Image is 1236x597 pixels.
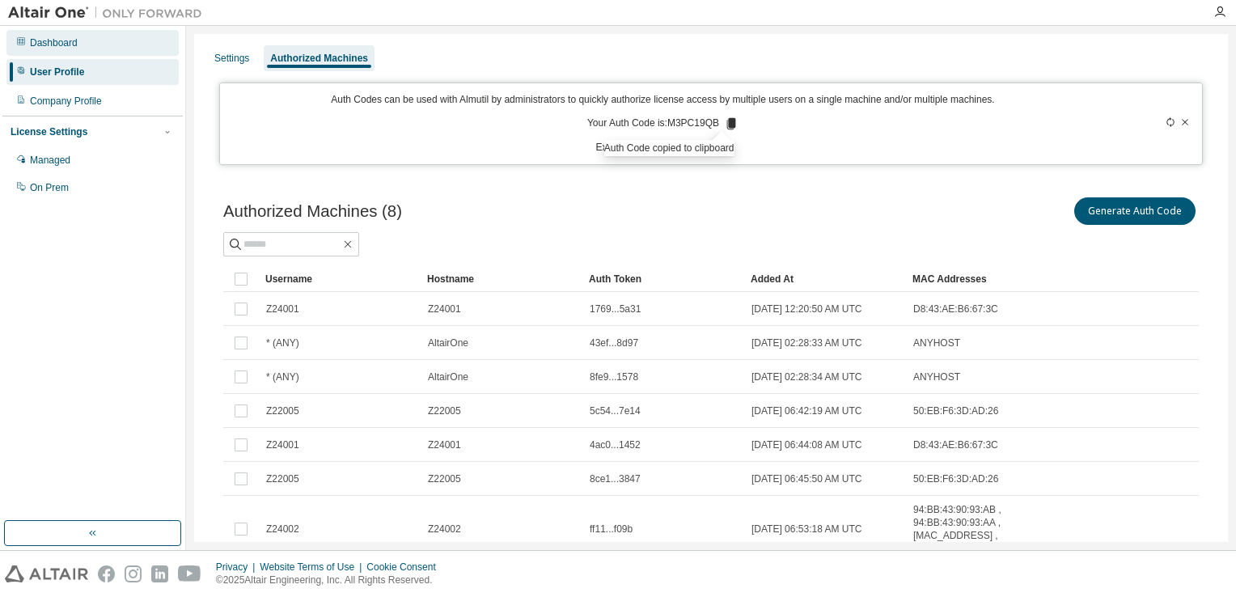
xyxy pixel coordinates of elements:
[30,36,78,49] div: Dashboard
[913,337,960,349] span: ANYHOST
[751,266,899,292] div: Added At
[913,370,960,383] span: ANYHOST
[30,181,69,194] div: On Prem
[428,523,461,536] span: Z24002
[590,523,633,536] span: ff11...f09b
[230,93,1096,107] p: Auth Codes can be used with Almutil by administrators to quickly authorize license access by mult...
[98,565,115,582] img: facebook.svg
[223,202,402,221] span: Authorized Machines (8)
[428,472,461,485] span: Z22005
[266,404,299,417] span: Z22005
[590,438,641,451] span: 4ac0...1452
[913,404,998,417] span: 50:EB:F6:3D:AD:26
[265,266,414,292] div: Username
[1074,197,1196,225] button: Generate Auth Code
[178,565,201,582] img: youtube.svg
[266,370,299,383] span: * (ANY)
[751,303,862,315] span: [DATE] 12:20:50 AM UTC
[913,472,998,485] span: 50:EB:F6:3D:AD:26
[214,52,249,65] div: Settings
[428,404,461,417] span: Z22005
[427,266,576,292] div: Hostname
[590,337,638,349] span: 43ef...8d97
[751,404,862,417] span: [DATE] 06:42:19 AM UTC
[11,125,87,138] div: License Settings
[428,337,468,349] span: AltairOne
[266,303,299,315] span: Z24001
[913,303,998,315] span: D8:43:AE:B6:67:3C
[216,574,446,587] p: © 2025 Altair Engineering, Inc. All Rights Reserved.
[751,438,862,451] span: [DATE] 06:44:08 AM UTC
[751,523,862,536] span: [DATE] 06:53:18 AM UTC
[366,561,445,574] div: Cookie Consent
[266,472,299,485] span: Z22005
[428,370,468,383] span: AltairOne
[751,472,862,485] span: [DATE] 06:45:50 AM UTC
[590,303,641,315] span: 1769...5a31
[587,116,739,131] p: Your Auth Code is: M3PC19QB
[5,565,88,582] img: altair_logo.svg
[590,404,641,417] span: 5c54...7e14
[30,95,102,108] div: Company Profile
[8,5,210,21] img: Altair One
[590,370,638,383] span: 8fe9...1578
[151,565,168,582] img: linkedin.svg
[270,52,368,65] div: Authorized Machines
[125,565,142,582] img: instagram.svg
[260,561,366,574] div: Website Terms of Use
[913,503,1020,555] span: 94:BB:43:90:93:AB , 94:BB:43:90:93:AA , [MAC_ADDRESS] , [MAC_ADDRESS]
[216,561,260,574] div: Privacy
[428,438,461,451] span: Z24001
[428,303,461,315] span: Z24001
[30,154,70,167] div: Managed
[589,266,738,292] div: Auth Token
[266,523,299,536] span: Z24002
[913,438,998,451] span: D8:43:AE:B6:67:3C
[590,472,641,485] span: 8ce1...3847
[230,141,1096,155] p: Expires in 4 minutes, 42 seconds
[266,337,299,349] span: * (ANY)
[266,438,299,451] span: Z24001
[751,370,862,383] span: [DATE] 02:28:34 AM UTC
[604,140,734,156] div: Auth Code copied to clipboard
[912,266,1021,292] div: MAC Addresses
[30,66,84,78] div: User Profile
[751,337,862,349] span: [DATE] 02:28:33 AM UTC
